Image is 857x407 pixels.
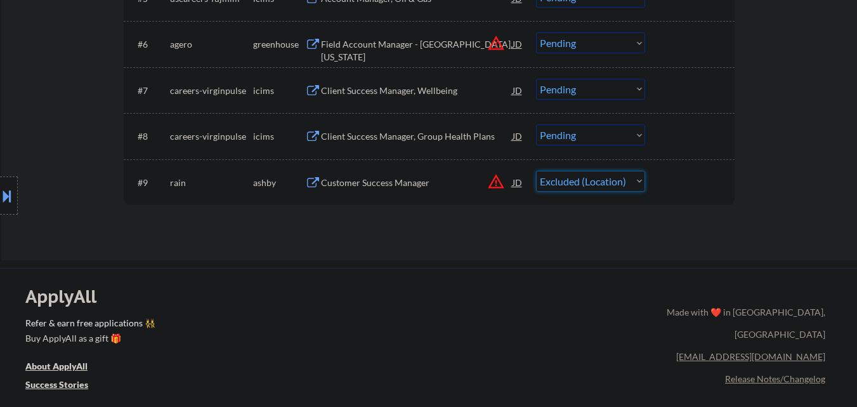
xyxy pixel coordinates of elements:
[511,79,524,102] div: JD
[676,351,825,362] a: [EMAIL_ADDRESS][DOMAIN_NAME]
[253,38,305,51] div: greenhouse
[25,319,402,332] a: Refer & earn free applications 👯‍♀️
[487,34,505,52] button: warning_amber
[487,173,505,190] button: warning_amber
[25,378,105,394] a: Success Stories
[25,379,88,390] u: Success Stories
[321,38,513,63] div: Field Account Manager - [GEOGRAPHIC_DATA], [US_STATE]
[725,373,825,384] a: Release Notes/Changelog
[25,332,152,348] a: Buy ApplyAll as a gift 🎁
[253,130,305,143] div: icims
[253,177,305,189] div: ashby
[321,177,513,189] div: Customer Success Manager
[511,171,524,194] div: JD
[511,32,524,55] div: JD
[25,361,88,371] u: About ApplyAll
[138,38,160,51] div: #6
[253,84,305,97] div: icims
[321,84,513,97] div: Client Success Manager, Wellbeing
[25,334,152,343] div: Buy ApplyAll as a gift 🎁
[662,301,825,345] div: Made with ❤️ in [GEOGRAPHIC_DATA], [GEOGRAPHIC_DATA]
[25,360,105,376] a: About ApplyAll
[170,38,253,51] div: agero
[321,130,513,143] div: Client Success Manager, Group Health Plans
[511,124,524,147] div: JD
